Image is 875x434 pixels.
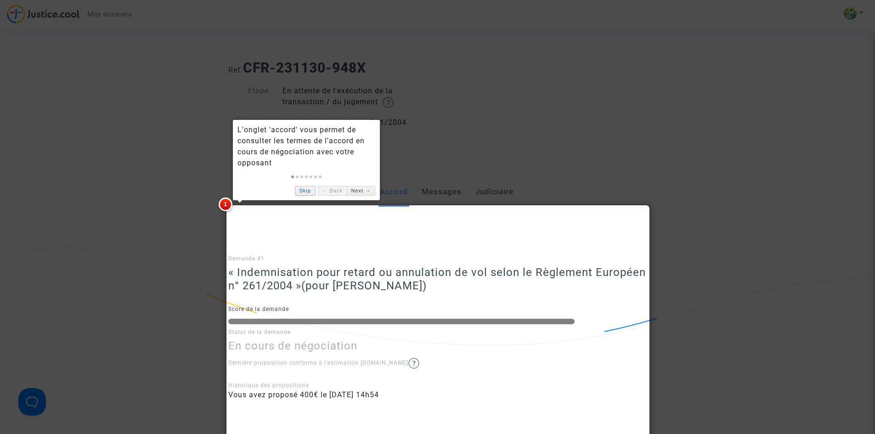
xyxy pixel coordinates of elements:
p: Score de la demande [228,304,647,315]
p: Statut de la demande [228,327,647,338]
a: Skip [295,186,316,196]
h3: « Indemnisation pour retard ou annulation de vol selon le Règlement Européen n° 261/2004 » [228,266,647,293]
p: Demande #1 [228,253,647,265]
img: help.svg [408,358,419,369]
span: Dernière proposition conforme à l'estimation [DOMAIN_NAME] [228,360,419,366]
a: Next → [347,186,375,196]
div: Historique des propositions [228,381,647,389]
span: 1 [219,197,232,211]
a: ← Back [318,186,347,196]
span: Vous avez proposé 400€ le [DATE] 14h54 [228,390,379,399]
span: (pour [PERSON_NAME]) [301,279,427,292]
h3: En cours de négociation [228,339,647,353]
div: L'onglet 'accord' vous permet de consulter les termes de l'accord en cours de négociation avec vo... [237,124,375,169]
